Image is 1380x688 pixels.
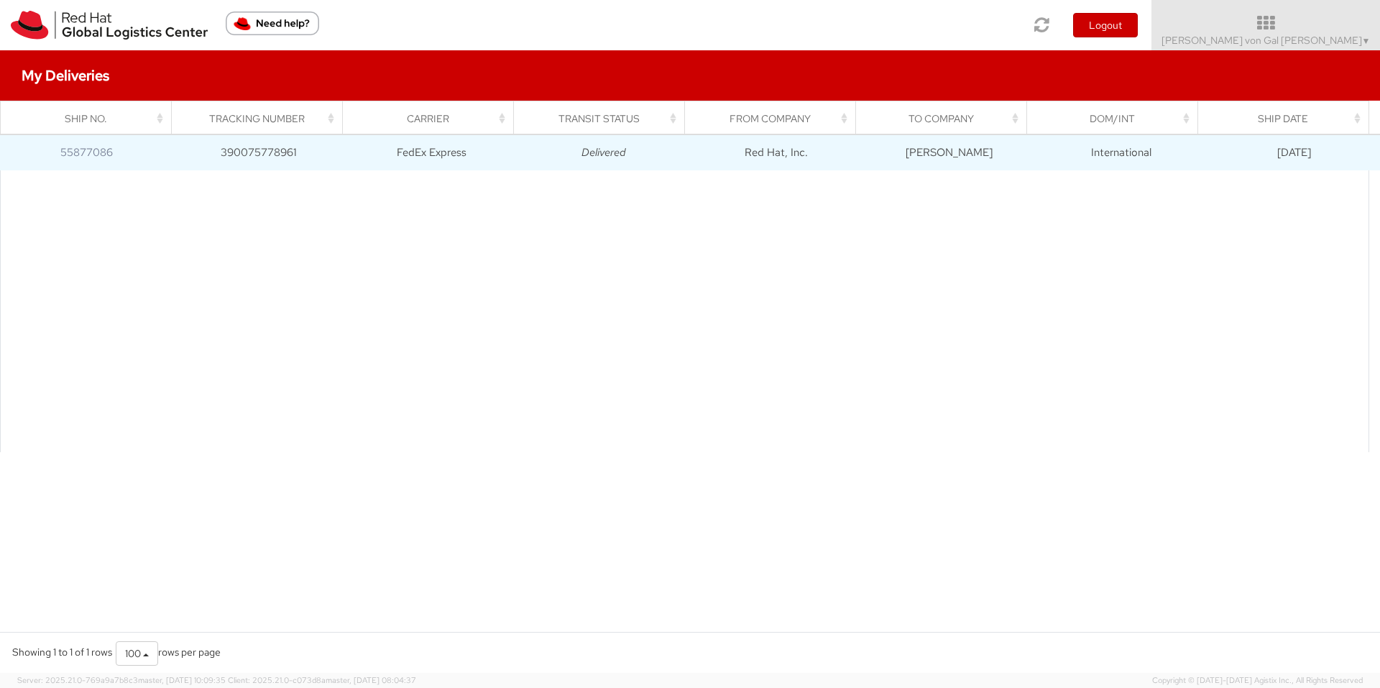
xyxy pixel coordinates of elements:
td: International [1035,134,1207,170]
img: rh-logistics-00dfa346123c4ec078e1.svg [11,11,208,40]
div: Carrier [356,111,510,126]
div: To Company [869,111,1023,126]
h4: My Deliveries [22,68,109,83]
td: 390075778961 [172,134,345,170]
div: Transit Status [527,111,681,126]
div: Ship No. [14,111,167,126]
span: Server: 2025.21.0-769a9a7b8c3 [17,675,226,685]
div: From Company [698,111,852,126]
button: 100 [116,641,158,666]
td: Red Hat, Inc. [690,134,862,170]
div: rows per page [116,641,221,666]
a: 55877086 [60,145,113,160]
span: ▼ [1362,35,1371,47]
span: master, [DATE] 10:09:35 [138,675,226,685]
button: Logout [1073,13,1138,37]
span: master, [DATE] 08:04:37 [326,675,416,685]
td: [PERSON_NAME] [862,134,1035,170]
span: Copyright © [DATE]-[DATE] Agistix Inc., All Rights Reserved [1152,675,1363,687]
span: Showing 1 to 1 of 1 rows [12,646,112,659]
button: Need help? [226,12,319,35]
td: [DATE] [1207,134,1380,170]
span: Client: 2025.21.0-c073d8a [228,675,416,685]
span: [PERSON_NAME] von Gal [PERSON_NAME] [1161,34,1371,47]
td: FedEx Express [345,134,517,170]
div: Tracking Number [185,111,339,126]
div: Dom/Int [1040,111,1194,126]
i: Delivered [581,145,626,160]
div: Ship Date [1211,111,1365,126]
span: 100 [125,647,141,660]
